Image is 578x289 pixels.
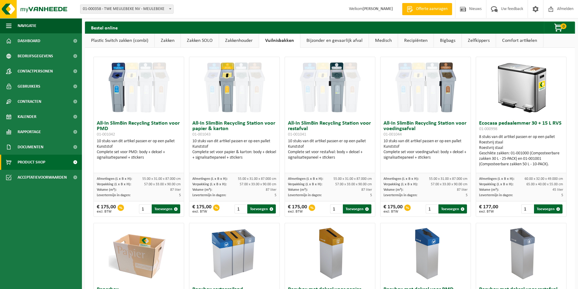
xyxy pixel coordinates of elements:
a: Medisch [369,34,398,48]
span: Contactpersonen [18,64,53,79]
div: Kunststof [384,144,468,150]
a: Zakken [155,34,181,48]
span: Levertermijn in dagen: [192,193,226,197]
div: 8 stuks van dit artikel passen er op een pallet [479,134,563,167]
div: € 175,00 [288,204,307,213]
span: Kalender [18,109,36,124]
span: 55.00 x 31.00 x 87.000 cm [333,177,372,181]
h2: Bestel online [85,22,124,33]
span: Acceptatievoorwaarden [18,170,67,185]
button: Toevoegen [343,204,371,213]
span: 5 [275,193,276,197]
div: Roestvrij staal [479,140,563,145]
img: 01-001041 [300,57,360,118]
span: Verpakking (L x B x H): [384,183,418,186]
img: 02-014091 [300,223,360,284]
a: Vuilnisbakken [259,34,300,48]
div: Complete set voor voedingsafval: body + deksel + signalisatiepaneel + stickers [384,150,468,160]
h3: All-In SlimBin Recycling Station voor PMD [97,121,181,137]
div: 10 stuks van dit artikel passen er op een pallet [97,139,181,160]
input: 1 [139,204,151,213]
span: Volume (m³): [384,188,403,192]
a: Bigbags [434,34,461,48]
img: 01-001042 [109,57,169,118]
span: 57.00 x 33.00 x 90.00 cm [144,183,181,186]
a: Plastic Switch zakken (combi) [85,34,154,48]
span: 01-000358 - TWE MEULEBEKE NV - MEULEBEKE [80,5,173,13]
span: 65.00 x 40.00 x 55.00 cm [526,183,563,186]
img: 01-001043 [204,57,265,118]
input: 1 [235,204,247,213]
a: Zakken SOLO [181,34,219,48]
a: Zakkenhouder [219,34,259,48]
span: Dashboard [18,33,40,49]
span: 57.00 x 33.00 x 90.00 cm [240,183,276,186]
span: 45 liter [553,188,563,192]
span: excl. BTW [384,210,403,213]
span: 57.00 x 33.00 x 90.00 cm [335,183,372,186]
span: Afmetingen (L x B x H): [192,177,228,181]
button: Toevoegen [534,204,563,213]
img: 02-014089 [491,223,552,284]
input: 1 [426,204,438,213]
span: 87 liter [457,188,468,192]
button: 0 [544,22,574,34]
input: 1 [521,204,534,213]
span: 5 [561,193,563,197]
button: Toevoegen [247,204,276,213]
div: 10 stuks van dit artikel passen er op een pallet [288,139,372,160]
span: 55.00 x 31.00 x 87.000 cm [142,177,181,181]
span: Offerte aanvragen [414,6,449,12]
a: Offerte aanvragen [402,3,452,15]
span: 01-000358 - TWE MEULEBEKE NV - MEULEBEKE [80,5,174,14]
span: Levertermijn in dagen: [384,193,417,197]
span: Navigatie [18,18,36,33]
span: Rapportage [18,124,41,139]
span: Verpakking (L x B x H): [288,183,322,186]
span: Levertermijn in dagen: [479,193,513,197]
span: 57.00 x 33.00 x 90.00 cm [431,183,468,186]
a: Zelfkippers [462,34,496,48]
span: 5 [370,193,372,197]
div: 10 stuks van dit artikel passen er op een pallet [384,139,468,160]
button: Toevoegen [152,204,180,213]
span: 01-001044 [384,132,402,137]
div: Geschikte zakken: 01-001000 (Composteerbare zakken 30 L - 25-PACK) en 01-001001 (Composteerbare z... [479,151,563,167]
span: Gebruikers [18,79,40,94]
input: 1 [330,204,343,213]
a: Bijzonder en gevaarlijk afval [300,34,369,48]
span: 01-001043 [192,132,211,137]
span: Bedrijfsgegevens [18,49,53,64]
span: 5 [466,193,468,197]
span: Volume (m³): [479,188,499,192]
span: Product Shop [18,155,45,170]
span: 01-001042 [97,132,115,137]
div: € 175,00 [97,204,116,213]
div: Complete set voor papier & karton: body + deksel + signalisatiepaneel + stickers [192,150,276,160]
span: 01-000998 [479,127,497,131]
span: excl. BTW [192,210,211,213]
div: Kunststof [288,144,372,150]
span: 0 [560,23,566,29]
span: Volume (m³): [97,188,117,192]
h3: All-In SlimBin Recycling Station voor voedingsafval [384,121,468,137]
span: Afmetingen (L x B x H): [288,177,323,181]
div: Complete set voor restafval: body + deksel + signalisatiepaneel + stickers [288,150,372,160]
span: 01-001041 [288,132,306,137]
img: 01-001044 [395,57,456,118]
span: excl. BTW [288,210,307,213]
img: 01-000670 [204,223,265,284]
span: excl. BTW [479,210,498,213]
span: Contracten [18,94,41,109]
img: 02-014090 [395,223,456,284]
span: Verpakking (L x B x H): [192,183,227,186]
img: 01-000998 [491,57,552,118]
span: Afmetingen (L x B x H): [384,177,419,181]
span: Volume (m³): [288,188,308,192]
h3: All-In SlimBin Recycling Station voor restafval [288,121,372,137]
h3: All-In SlimBin Recycling Station voor papier & karton [192,121,276,137]
a: Comfort artikelen [496,34,543,48]
div: € 175,00 [384,204,403,213]
span: 87 liter [170,188,181,192]
span: Levertermijn in dagen: [97,193,130,197]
